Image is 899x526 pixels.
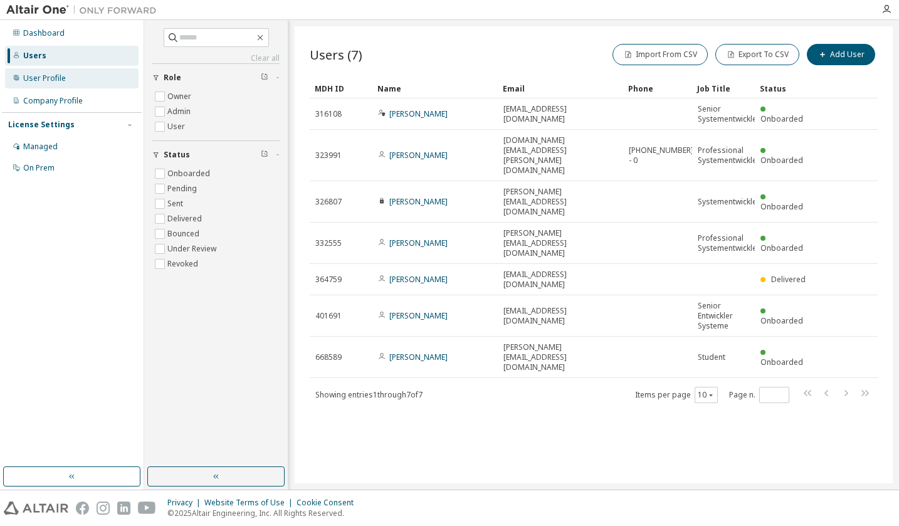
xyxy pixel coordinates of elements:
[23,96,83,106] div: Company Profile
[760,201,803,212] span: Onboarded
[698,352,725,362] span: Student
[315,352,342,362] span: 668589
[697,78,750,98] div: Job Title
[4,502,68,515] img: altair_logo.svg
[698,145,760,166] span: Professional Systementwickler
[23,28,65,38] div: Dashboard
[310,46,362,63] span: Users (7)
[503,78,618,98] div: Email
[138,502,156,515] img: youtube.svg
[152,141,280,169] button: Status
[167,166,213,181] label: Onboarded
[315,238,342,248] span: 332555
[760,243,803,253] span: Onboarded
[117,502,130,515] img: linkedin.svg
[698,390,715,400] button: 10
[6,4,163,16] img: Altair One
[503,270,618,290] span: [EMAIL_ADDRESS][DOMAIN_NAME]
[315,275,342,285] span: 364759
[204,498,297,508] div: Website Terms of Use
[167,241,219,256] label: Under Review
[164,150,190,160] span: Status
[629,145,693,166] span: [PHONE_NUMBER] - 0
[760,315,803,326] span: Onboarded
[315,311,342,321] span: 401691
[23,51,46,61] div: Users
[729,387,789,403] span: Page n.
[389,238,448,248] a: [PERSON_NAME]
[389,274,448,285] a: [PERSON_NAME]
[164,73,181,83] span: Role
[715,44,799,65] button: Export To CSV
[771,274,806,285] span: Delivered
[503,187,618,217] span: [PERSON_NAME][EMAIL_ADDRESS][DOMAIN_NAME]
[377,78,493,98] div: Name
[167,256,201,271] label: Revoked
[698,104,760,124] span: Senior Systementwickler
[23,142,58,152] div: Managed
[315,78,367,98] div: MDH ID
[807,44,875,65] button: Add User
[389,196,448,207] a: [PERSON_NAME]
[612,44,708,65] button: Import From CSV
[698,301,749,331] span: Senior Entwickler Systeme
[760,113,803,124] span: Onboarded
[389,310,448,321] a: [PERSON_NAME]
[760,357,803,367] span: Onboarded
[8,120,75,130] div: License Settings
[167,119,187,134] label: User
[389,108,448,119] a: [PERSON_NAME]
[23,73,66,83] div: User Profile
[315,150,342,160] span: 323991
[167,196,186,211] label: Sent
[152,53,280,63] a: Clear all
[698,233,760,253] span: Professional Systementwickler
[167,211,204,226] label: Delivered
[167,104,193,119] label: Admin
[635,387,718,403] span: Items per page
[315,389,423,400] span: Showing entries 1 through 7 of 7
[23,163,55,173] div: On Prem
[76,502,89,515] img: facebook.svg
[261,150,268,160] span: Clear filter
[167,89,194,104] label: Owner
[167,508,361,518] p: © 2025 Altair Engineering, Inc. All Rights Reserved.
[760,155,803,166] span: Onboarded
[503,342,618,372] span: [PERSON_NAME][EMAIL_ADDRESS][DOMAIN_NAME]
[503,135,618,176] span: [DOMAIN_NAME][EMAIL_ADDRESS][PERSON_NAME][DOMAIN_NAME]
[503,306,618,326] span: [EMAIL_ADDRESS][DOMAIN_NAME]
[152,64,280,92] button: Role
[261,73,268,83] span: Clear filter
[167,226,202,241] label: Bounced
[167,498,204,508] div: Privacy
[389,352,448,362] a: [PERSON_NAME]
[97,502,110,515] img: instagram.svg
[389,150,448,160] a: [PERSON_NAME]
[760,78,812,98] div: Status
[167,181,199,196] label: Pending
[503,104,618,124] span: [EMAIL_ADDRESS][DOMAIN_NAME]
[503,228,618,258] span: [PERSON_NAME][EMAIL_ADDRESS][DOMAIN_NAME]
[628,78,687,98] div: Phone
[315,109,342,119] span: 316108
[698,197,760,207] span: Systementwickler
[315,197,342,207] span: 326807
[297,498,361,508] div: Cookie Consent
